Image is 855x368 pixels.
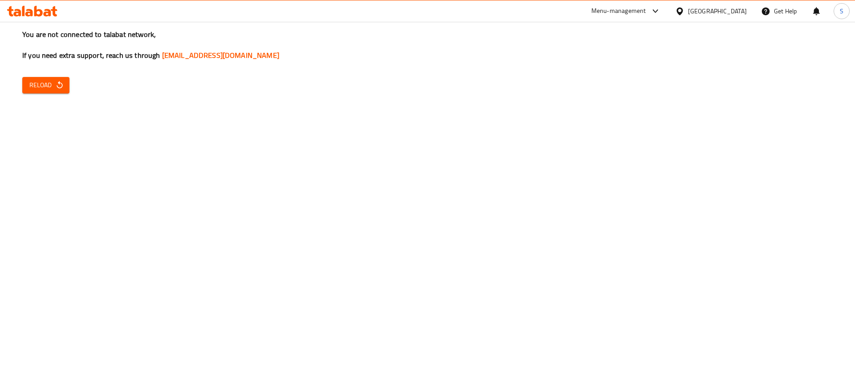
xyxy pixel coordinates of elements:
h3: You are not connected to talabat network, If you need extra support, reach us through [22,29,833,61]
a: [EMAIL_ADDRESS][DOMAIN_NAME] [162,49,279,62]
button: Reload [22,77,69,93]
span: S [840,6,843,16]
div: [GEOGRAPHIC_DATA] [688,6,747,16]
span: Reload [29,80,62,91]
div: Menu-management [591,6,646,16]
